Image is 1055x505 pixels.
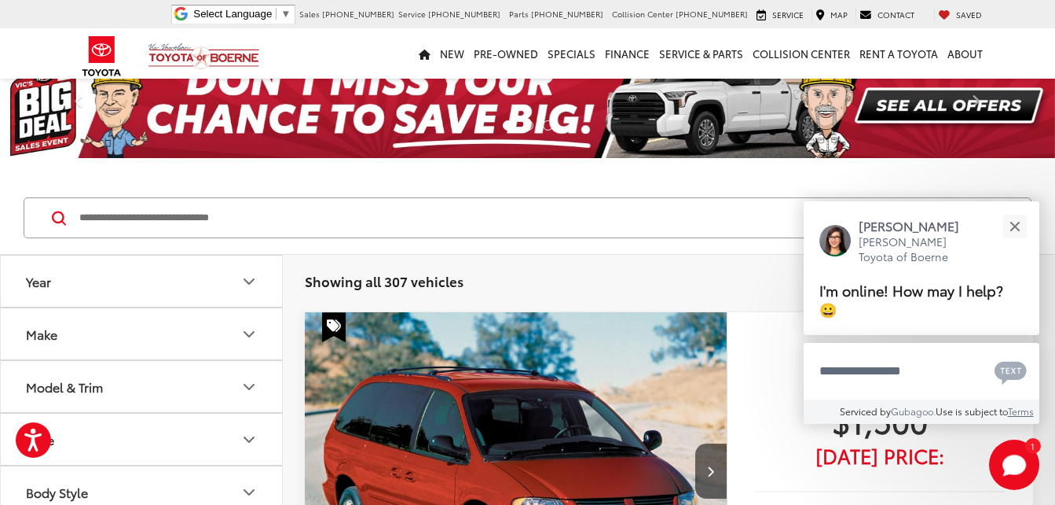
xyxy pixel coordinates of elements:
[989,440,1039,490] svg: Start Chat
[840,404,891,418] span: Serviced by
[26,485,88,499] div: Body Style
[804,201,1039,424] div: Close[PERSON_NAME][PERSON_NAME] Toyota of BoerneI'm online! How may I help? 😀Type your messageCha...
[1,308,284,359] button: MakeMake
[1008,404,1034,418] a: Terms
[276,8,277,20] span: ​
[26,326,57,341] div: Make
[934,9,986,21] a: My Saved Vehicles
[859,217,975,234] p: [PERSON_NAME]
[830,9,848,20] span: Map
[755,400,1006,440] span: $1,500
[936,404,1008,418] span: Use is subject to
[811,9,852,21] a: Map
[240,430,258,449] div: Price
[859,234,975,265] p: [PERSON_NAME] Toyota of Boerne
[78,199,932,237] input: Search by Make, Model, or Keyword
[398,8,426,20] span: Service
[676,8,748,20] span: [PHONE_NUMBER]
[435,28,469,79] a: New
[428,8,500,20] span: [PHONE_NUMBER]
[148,42,260,70] img: Vic Vaughan Toyota of Boerne
[322,8,394,20] span: [PHONE_NUMBER]
[998,209,1031,243] button: Close
[469,28,543,79] a: Pre-Owned
[240,483,258,502] div: Body Style
[877,9,914,20] span: Contact
[543,28,600,79] a: Specials
[748,28,855,79] a: Collision Center
[804,343,1039,400] textarea: Type your message
[305,271,463,290] span: Showing all 307 vehicles
[240,325,258,344] div: Make
[753,9,808,21] a: Service
[280,8,291,20] span: ▼
[1031,442,1035,449] span: 1
[193,8,272,20] span: Select Language
[932,198,1004,238] button: Search
[654,28,748,79] a: Service & Parts: Opens in a new tab
[72,31,131,82] img: Toyota
[531,8,603,20] span: [PHONE_NUMBER]
[26,379,103,394] div: Model & Trim
[612,8,673,20] span: Collision Center
[855,28,943,79] a: Rent a Toyota
[855,9,918,21] a: Contact
[1,414,284,465] button: PricePrice
[26,274,51,289] div: Year
[240,272,258,291] div: Year
[989,440,1039,490] button: Toggle Chat Window
[695,444,727,499] button: Next image
[414,28,435,79] a: Home
[819,279,1003,319] span: I'm online! How may I help? 😀
[990,353,1031,389] button: Chat with SMS
[995,359,1027,385] svg: Text
[755,448,1006,463] span: [DATE] Price:
[240,378,258,396] div: Model & Trim
[600,28,654,79] a: Finance
[956,9,982,20] span: Saved
[1,256,284,307] button: YearYear
[1,361,284,412] button: Model & TrimModel & Trim
[772,9,804,20] span: Service
[322,312,346,342] span: Special
[193,8,291,20] a: Select Language​
[509,8,529,20] span: Parts
[299,8,320,20] span: Sales
[943,28,987,79] a: About
[891,404,936,418] a: Gubagoo.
